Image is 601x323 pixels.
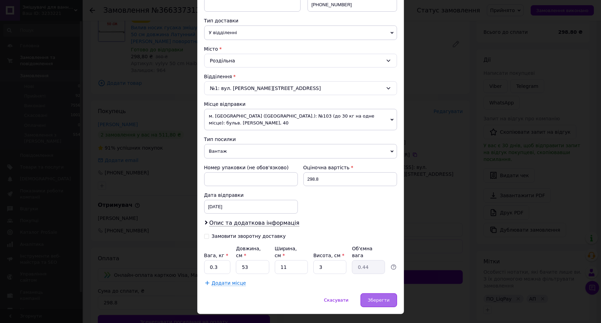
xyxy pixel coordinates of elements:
span: м. [GEOGRAPHIC_DATA] ([GEOGRAPHIC_DATA].): №103 (до 30 кг на одне місце): бульв. [PERSON_NAME], 40 [204,109,397,130]
span: Місце відправки [204,101,246,107]
span: Опис та додаткова інформація [209,220,300,226]
div: Оціночна вартість [303,164,397,171]
div: Дата відправки [204,192,298,199]
span: Скасувати [324,297,349,303]
span: Тип посилки [204,137,236,142]
div: Роздільна [204,54,397,68]
div: Місто [204,46,397,52]
span: У відділенні [204,26,397,40]
div: №1: вул. [PERSON_NAME][STREET_ADDRESS] [204,81,397,95]
label: Вага, кг [204,253,228,258]
label: Ширина, см [275,246,297,258]
span: Вантаж [204,144,397,159]
span: Тип доставки [204,18,239,23]
div: Відділення [204,73,397,80]
label: Висота, см [313,253,344,258]
div: Замовити зворотну доставку [212,233,286,239]
label: Довжина, см [236,246,261,258]
span: Зберегти [368,297,390,303]
span: Додати місце [212,280,246,286]
div: Номер упаковки (не обов'язково) [204,164,298,171]
div: Об'ємна вага [352,245,385,259]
